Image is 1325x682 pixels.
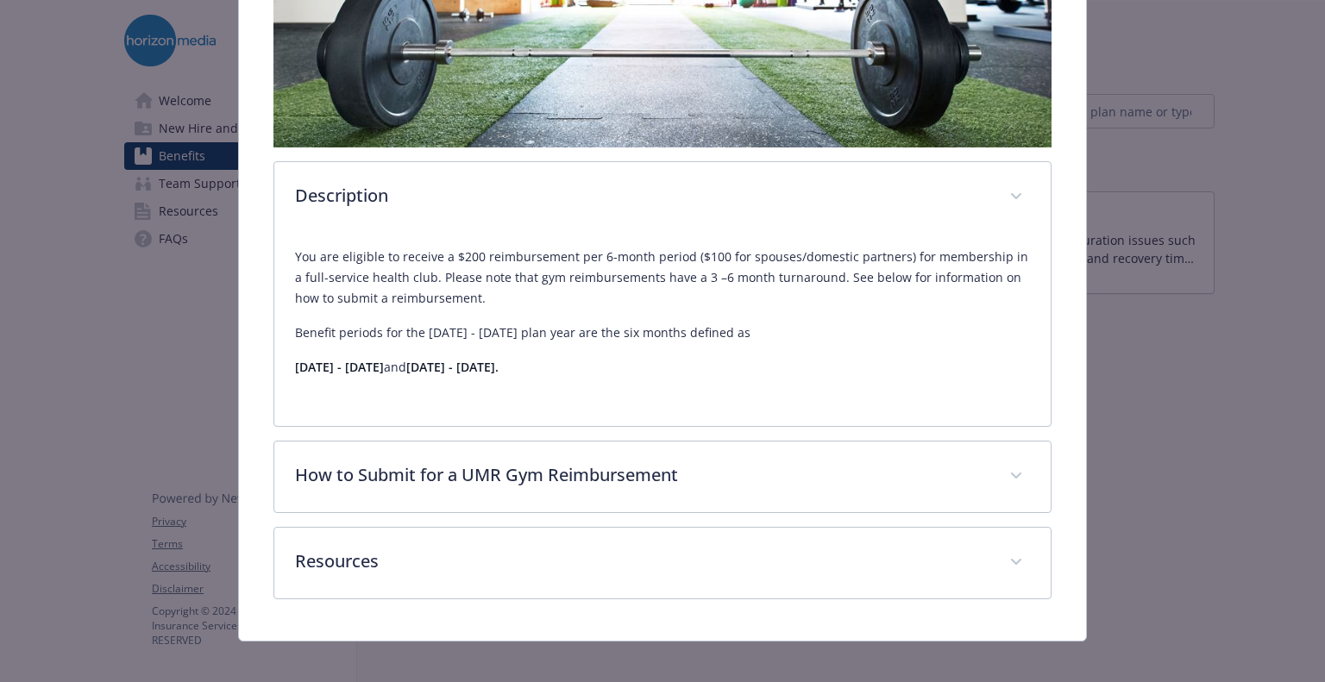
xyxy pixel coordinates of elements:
[274,162,1050,233] div: Description
[274,233,1050,426] div: Description
[295,183,988,209] p: Description
[295,322,1029,343] p: Benefit periods for the [DATE] - [DATE] plan year are the six months defined as
[295,247,1029,309] p: You are eligible to receive a $200 reimbursement per 6-month period ($100 for spouses/domestic pa...
[295,359,384,375] strong: [DATE] - [DATE]
[406,359,499,375] strong: [DATE] - [DATE].
[295,548,988,574] p: Resources
[295,462,988,488] p: How to Submit for a UMR Gym Reimbursement
[274,528,1050,598] div: Resources
[295,357,1029,378] p: and
[274,441,1050,512] div: How to Submit for a UMR Gym Reimbursement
